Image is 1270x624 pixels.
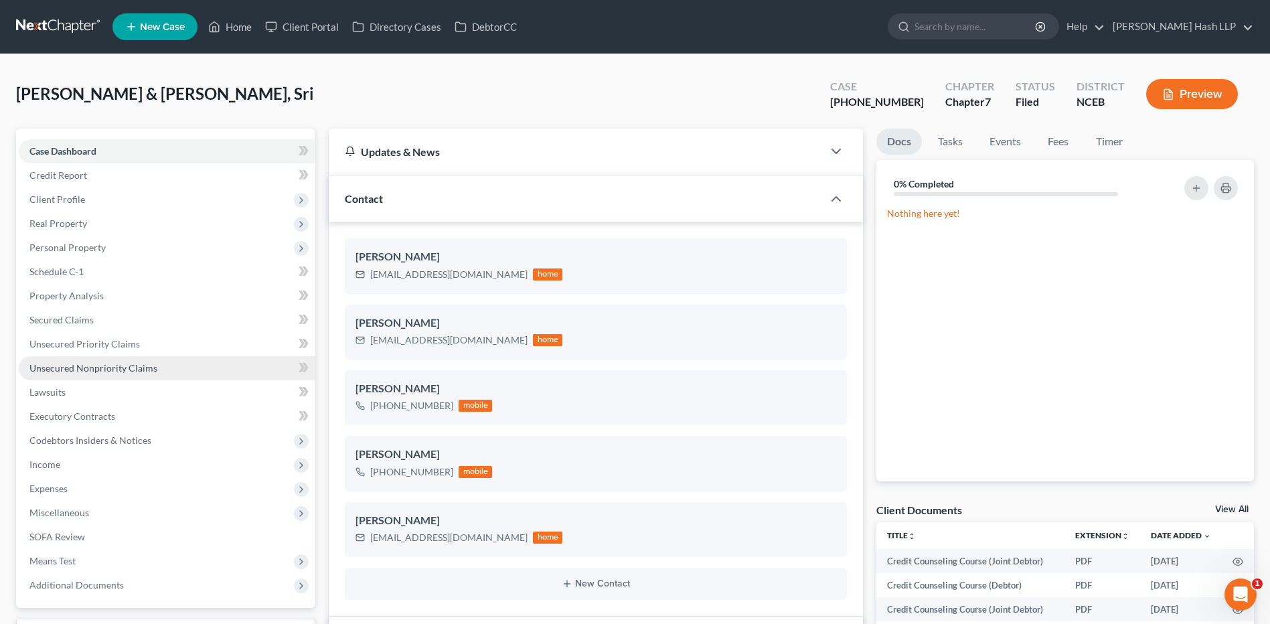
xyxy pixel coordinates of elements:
td: Credit Counseling Course (Debtor) [876,573,1064,597]
a: [PERSON_NAME] Hash LLP [1106,15,1253,39]
div: NCEB [1077,94,1125,110]
td: [DATE] [1140,549,1222,573]
span: Lawsuits [29,386,66,398]
div: Chapter [945,79,994,94]
span: 1 [1252,578,1263,589]
span: Miscellaneous [29,507,89,518]
div: home [533,532,562,544]
div: [PHONE_NUMBER] [830,94,924,110]
button: New Contact [355,578,836,589]
a: Date Added expand_more [1151,530,1211,540]
span: Additional Documents [29,579,124,591]
div: [PHONE_NUMBER] [370,465,453,479]
a: Tasks [927,129,973,155]
div: [PERSON_NAME] [355,249,836,265]
p: Nothing here yet! [887,207,1243,220]
div: [PERSON_NAME] [355,315,836,331]
a: Secured Claims [19,308,315,332]
div: Chapter [945,94,994,110]
div: [EMAIL_ADDRESS][DOMAIN_NAME] [370,268,528,281]
span: [PERSON_NAME] & [PERSON_NAME], Sri [16,84,314,103]
a: Property Analysis [19,284,315,308]
div: mobile [459,400,492,412]
span: Property Analysis [29,290,104,301]
a: DebtorCC [448,15,524,39]
a: Home [202,15,258,39]
div: Client Documents [876,503,962,517]
span: SOFA Review [29,531,85,542]
div: District [1077,79,1125,94]
a: Lawsuits [19,380,315,404]
span: Client Profile [29,193,85,205]
span: Executory Contracts [29,410,115,422]
a: View All [1215,505,1249,514]
span: Expenses [29,483,68,494]
td: Credit Counseling Course (Joint Debtor) [876,549,1064,573]
span: Codebtors Insiders & Notices [29,435,151,446]
span: Credit Report [29,169,87,181]
div: Status [1016,79,1055,94]
a: Timer [1085,129,1133,155]
a: Schedule C-1 [19,260,315,284]
td: PDF [1064,549,1140,573]
span: 7 [985,95,991,108]
td: PDF [1064,597,1140,621]
td: [DATE] [1140,573,1222,597]
a: Executory Contracts [19,404,315,428]
div: Updates & News [345,145,807,159]
iframe: Intercom live chat [1224,578,1257,611]
div: home [533,334,562,346]
div: [EMAIL_ADDRESS][DOMAIN_NAME] [370,531,528,544]
i: unfold_more [1121,532,1129,540]
a: SOFA Review [19,525,315,549]
a: Events [979,129,1032,155]
a: Directory Cases [345,15,448,39]
span: New Case [140,22,185,32]
div: [PERSON_NAME] [355,447,836,463]
span: Income [29,459,60,470]
button: Preview [1146,79,1238,109]
a: Unsecured Priority Claims [19,332,315,356]
a: Fees [1037,129,1080,155]
a: Titleunfold_more [887,530,916,540]
div: [EMAIL_ADDRESS][DOMAIN_NAME] [370,333,528,347]
td: PDF [1064,573,1140,597]
a: Docs [876,129,922,155]
div: Filed [1016,94,1055,110]
span: Unsecured Nonpriority Claims [29,362,157,374]
a: Extensionunfold_more [1075,530,1129,540]
i: expand_more [1203,532,1211,540]
span: Means Test [29,555,76,566]
i: unfold_more [908,532,916,540]
div: [PERSON_NAME] [355,381,836,397]
div: Case [830,79,924,94]
div: [PERSON_NAME] [355,513,836,529]
a: Unsecured Nonpriority Claims [19,356,315,380]
a: Help [1060,15,1105,39]
span: Unsecured Priority Claims [29,338,140,349]
strong: 0% Completed [894,178,954,189]
a: Credit Report [19,163,315,187]
span: Contact [345,192,383,205]
span: Secured Claims [29,314,94,325]
div: mobile [459,466,492,478]
span: Real Property [29,218,87,229]
input: Search by name... [915,14,1037,39]
div: home [533,268,562,281]
a: Client Portal [258,15,345,39]
td: Credit Counseling Course (Joint Debtor) [876,597,1064,621]
span: Schedule C-1 [29,266,84,277]
span: Case Dashboard [29,145,96,157]
div: [PHONE_NUMBER] [370,399,453,412]
span: Personal Property [29,242,106,253]
a: Case Dashboard [19,139,315,163]
td: [DATE] [1140,597,1222,621]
